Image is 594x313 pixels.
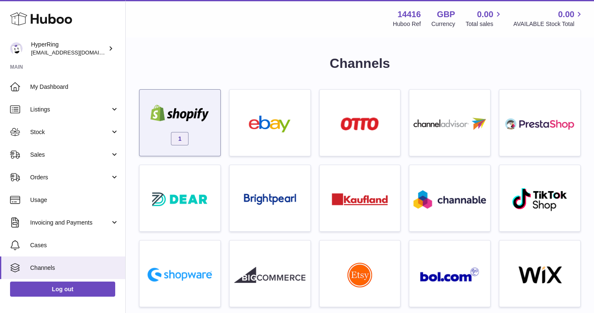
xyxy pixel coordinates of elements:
[10,42,23,55] img: joy@hyperring.co
[139,54,581,72] h1: Channels
[413,190,486,209] img: roseta-channable
[144,245,216,303] a: roseta-shopware
[504,169,576,227] a: roseta-tiktokshop
[504,266,576,283] img: wix
[431,20,455,28] div: Currency
[144,264,215,285] img: roseta-shopware
[30,219,110,227] span: Invoicing and Payments
[465,9,503,28] a: 0.00 Total sales
[332,193,388,205] img: roseta-kaufland
[341,117,379,130] img: roseta-otto
[504,116,576,132] img: roseta-prestashop
[420,267,480,282] img: roseta-bol
[30,128,110,136] span: Stock
[511,187,568,212] img: roseta-tiktokshop
[30,83,119,91] span: My Dashboard
[393,20,421,28] div: Huboo Ref
[234,266,305,283] img: roseta-bigcommerce
[31,41,106,57] div: HyperRing
[347,262,372,287] img: roseta-etsy
[398,9,421,20] strong: 14416
[144,94,216,152] a: shopify 1
[144,169,216,227] a: roseta-dear
[244,194,296,205] img: roseta-brightpearl
[413,118,486,130] img: roseta-channel-advisor
[437,9,455,20] strong: GBP
[30,241,119,249] span: Cases
[324,245,396,303] a: roseta-etsy
[144,105,215,122] img: shopify
[30,106,110,114] span: Listings
[504,94,576,152] a: roseta-prestashop
[477,9,493,20] span: 0.00
[234,169,306,227] a: roseta-brightpearl
[234,245,306,303] a: roseta-bigcommerce
[30,151,110,159] span: Sales
[513,9,584,28] a: 0.00 AVAILABLE Stock Total
[413,94,486,152] a: roseta-channel-advisor
[30,264,119,272] span: Channels
[465,20,503,28] span: Total sales
[171,132,189,145] span: 1
[413,245,486,303] a: roseta-bol
[30,196,119,204] span: Usage
[558,9,574,20] span: 0.00
[504,245,576,303] a: wix
[234,94,306,152] a: ebay
[324,169,396,227] a: roseta-kaufland
[31,49,123,56] span: [EMAIL_ADDRESS][DOMAIN_NAME]
[413,169,486,227] a: roseta-channable
[234,116,305,132] img: ebay
[324,94,396,152] a: roseta-otto
[150,190,210,209] img: roseta-dear
[30,173,110,181] span: Orders
[10,282,115,297] a: Log out
[513,20,584,28] span: AVAILABLE Stock Total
